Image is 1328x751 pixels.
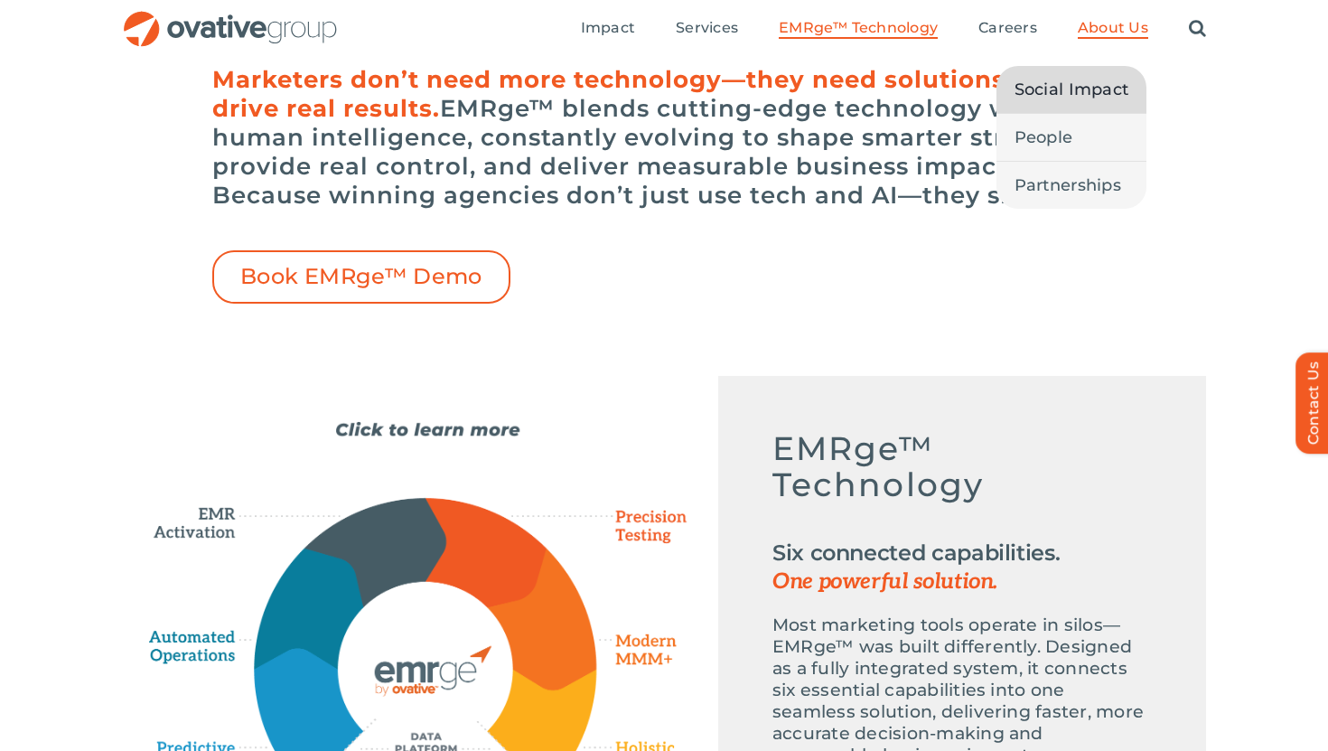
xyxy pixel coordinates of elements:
a: Impact [581,19,635,39]
path: Precision Testing [426,499,547,607]
h2: Six connected capabilities. [772,539,1152,596]
path: EMR Activation [149,479,253,540]
a: About Us [1078,19,1148,39]
span: About Us [1078,19,1148,37]
span: Partnerships [1015,173,1121,198]
span: Careers [978,19,1037,37]
path: Precision Testing [593,502,692,551]
span: EMRge™ Technology [779,19,938,37]
span: Services [676,19,738,37]
a: Search [1189,19,1206,39]
a: Book EMRge™ Demo [212,250,510,304]
span: Marketers don’t need more technology—they need solutions that drive real results. [212,65,1067,123]
path: EMR Activation [304,498,445,605]
a: Partnerships [996,162,1147,209]
a: People [996,114,1147,161]
a: EMRge™ Technology [779,19,938,39]
path: Modern MMM+ [599,625,690,679]
h6: EMRge™ blends cutting-edge technology with human intelligence, constantly evolving to shape smart... [212,65,1116,210]
span: Social Impact [1015,77,1129,102]
path: Automated Operations [149,611,243,665]
h5: EMRge™ Technology [772,430,1152,521]
span: People [1015,125,1073,150]
path: Automated Operations [255,549,365,670]
path: Modern MMM+ [489,548,597,690]
a: Careers [978,19,1037,39]
span: Impact [581,19,635,37]
a: Services [676,19,738,39]
a: Social Impact [996,66,1147,113]
a: OG_Full_horizontal_RGB [122,9,339,26]
span: Book EMRge™ Demo [240,264,482,290]
span: One powerful solution. [772,568,1152,596]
